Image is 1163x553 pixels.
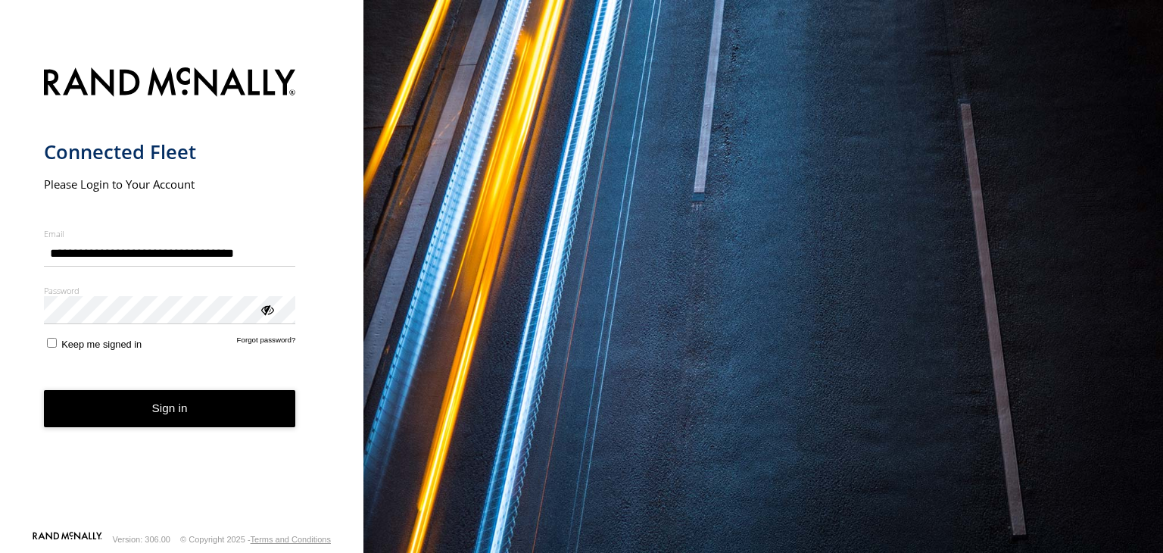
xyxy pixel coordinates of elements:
div: Version: 306.00 [113,535,170,544]
a: Terms and Conditions [251,535,331,544]
a: Forgot password? [237,336,296,350]
label: Password [44,285,296,296]
h2: Please Login to Your Account [44,177,296,192]
div: ViewPassword [259,301,274,317]
label: Email [44,228,296,239]
h1: Connected Fleet [44,139,296,164]
button: Sign in [44,390,296,427]
img: Rand McNally [44,64,296,103]
input: Keep me signed in [47,338,57,348]
a: Visit our Website [33,532,102,547]
span: Keep me signed in [61,339,142,350]
div: © Copyright 2025 - [180,535,331,544]
form: main [44,58,320,530]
